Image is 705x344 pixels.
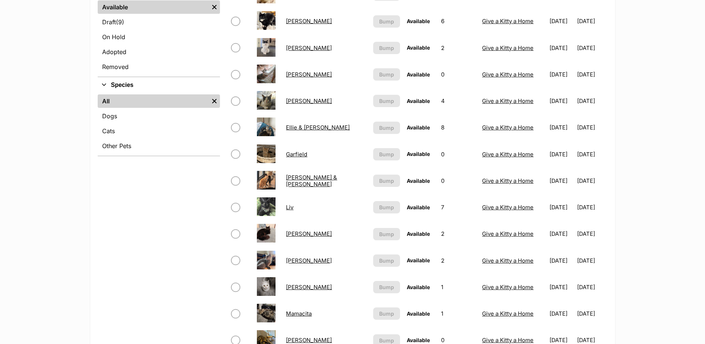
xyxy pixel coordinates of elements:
[438,62,478,87] td: 0
[438,8,478,34] td: 6
[547,62,576,87] td: [DATE]
[547,248,576,273] td: [DATE]
[379,44,394,52] span: Bump
[577,35,607,61] td: [DATE]
[373,254,400,267] button: Bump
[407,257,430,263] span: Available
[373,68,400,81] button: Bump
[438,248,478,273] td: 2
[379,203,394,211] span: Bump
[407,98,430,104] span: Available
[379,18,394,25] span: Bump
[286,71,332,78] a: [PERSON_NAME]
[547,168,576,194] td: [DATE]
[286,151,307,158] a: Garfield
[407,124,430,131] span: Available
[209,0,220,14] a: Remove filter
[577,274,607,300] td: [DATE]
[577,221,607,247] td: [DATE]
[407,231,430,237] span: Available
[482,310,534,317] a: Give a Kitty a Home
[438,194,478,220] td: 7
[98,109,220,123] a: Dogs
[373,228,400,240] button: Bump
[482,97,534,104] a: Give a Kitty a Home
[286,97,332,104] a: [PERSON_NAME]
[438,168,478,194] td: 0
[379,230,394,238] span: Bump
[482,71,534,78] a: Give a Kitty a Home
[547,194,576,220] td: [DATE]
[577,8,607,34] td: [DATE]
[286,44,332,51] a: [PERSON_NAME]
[286,124,350,131] a: Ellie & [PERSON_NAME]
[482,151,534,158] a: Give a Kitty a Home
[379,97,394,105] span: Bump
[577,248,607,273] td: [DATE]
[373,175,400,187] button: Bump
[577,301,607,326] td: [DATE]
[482,204,534,211] a: Give a Kitty a Home
[407,44,430,51] span: Available
[482,44,534,51] a: Give a Kitty a Home
[438,141,478,167] td: 0
[547,301,576,326] td: [DATE]
[547,8,576,34] td: [DATE]
[98,94,209,108] a: All
[98,0,209,14] a: Available
[482,257,534,264] a: Give a Kitty a Home
[407,310,430,317] span: Available
[373,122,400,134] button: Bump
[407,71,430,78] span: Available
[373,15,400,28] button: Bump
[209,94,220,108] a: Remove filter
[286,337,332,344] a: [PERSON_NAME]
[547,115,576,140] td: [DATE]
[286,174,337,187] a: [PERSON_NAME] & [PERSON_NAME]
[547,274,576,300] td: [DATE]
[373,148,400,160] button: Bump
[482,177,534,184] a: Give a Kitty a Home
[438,301,478,326] td: 1
[577,62,607,87] td: [DATE]
[379,71,394,78] span: Bump
[407,18,430,24] span: Available
[286,204,293,211] a: Liv
[379,177,394,185] span: Bump
[286,257,332,264] a: [PERSON_NAME]
[547,88,576,114] td: [DATE]
[373,281,400,293] button: Bump
[98,93,220,156] div: Species
[379,283,394,291] span: Bump
[116,18,124,26] span: (9)
[286,310,312,317] a: Mamacita
[98,30,220,44] a: On Hold
[286,230,332,237] a: [PERSON_NAME]
[577,168,607,194] td: [DATE]
[286,18,332,25] a: [PERSON_NAME]
[98,80,220,90] button: Species
[577,115,607,140] td: [DATE]
[407,284,430,290] span: Available
[482,18,534,25] a: Give a Kitty a Home
[379,150,394,158] span: Bump
[547,35,576,61] td: [DATE]
[547,221,576,247] td: [DATE]
[98,45,220,59] a: Adopted
[98,15,220,29] a: Draft
[373,95,400,107] button: Bump
[379,257,394,265] span: Bump
[577,141,607,167] td: [DATE]
[373,42,400,54] button: Bump
[482,337,534,344] a: Give a Kitty a Home
[379,124,394,132] span: Bump
[577,88,607,114] td: [DATE]
[438,35,478,61] td: 2
[438,115,478,140] td: 8
[547,141,576,167] td: [DATE]
[98,124,220,138] a: Cats
[379,310,394,318] span: Bump
[577,194,607,220] td: [DATE]
[98,60,220,74] a: Removed
[438,221,478,247] td: 2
